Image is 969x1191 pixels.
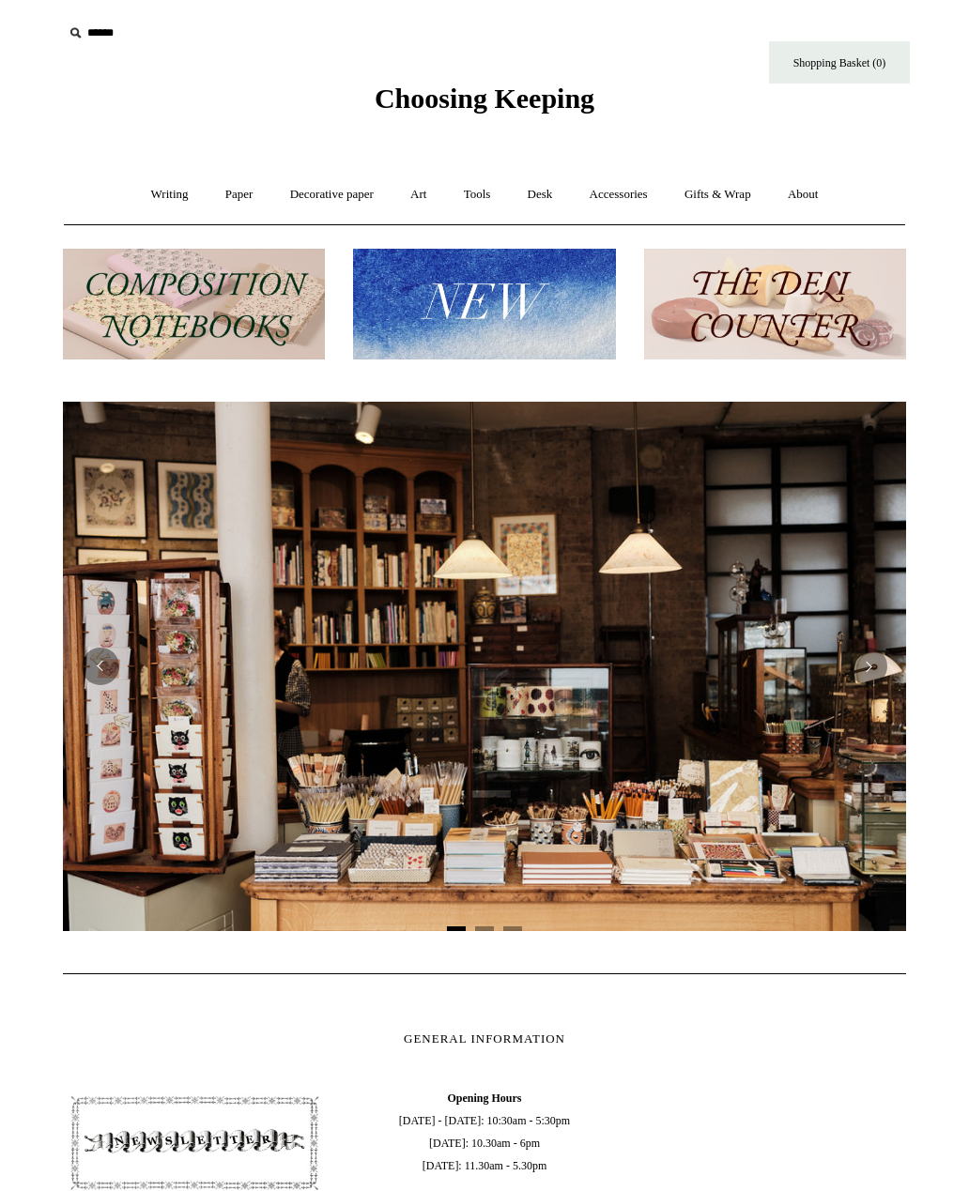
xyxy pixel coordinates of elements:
button: Page 1 [447,926,466,931]
a: Gifts & Wrap [668,170,768,220]
a: Accessories [573,170,665,220]
a: Tools [447,170,508,220]
a: Desk [511,170,570,220]
a: Paper [208,170,270,220]
a: Decorative paper [273,170,391,220]
a: Choosing Keeping [375,98,594,111]
a: Shopping Basket (0) [769,41,910,84]
button: Page 3 [503,926,522,931]
img: The Deli Counter [644,249,906,360]
img: 20250131 INSIDE OF THE SHOP.jpg__PID:b9484a69-a10a-4bde-9e8d-1408d3d5e6ad [63,402,906,931]
img: 202302 Composition ledgers.jpg__PID:69722ee6-fa44-49dd-a067-31375e5d54ec [63,249,325,360]
button: Page 2 [475,926,494,931]
a: Writing [134,170,206,220]
button: Previous [82,648,119,685]
button: Next [850,648,887,685]
b: Opening Hours [447,1092,521,1105]
a: Art [393,170,443,220]
img: New.jpg__PID:f73bdf93-380a-4a35-bcfe-7823039498e1 [353,249,615,360]
span: GENERAL INFORMATION [404,1031,565,1046]
span: Choosing Keeping [375,83,594,114]
a: About [771,170,836,220]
